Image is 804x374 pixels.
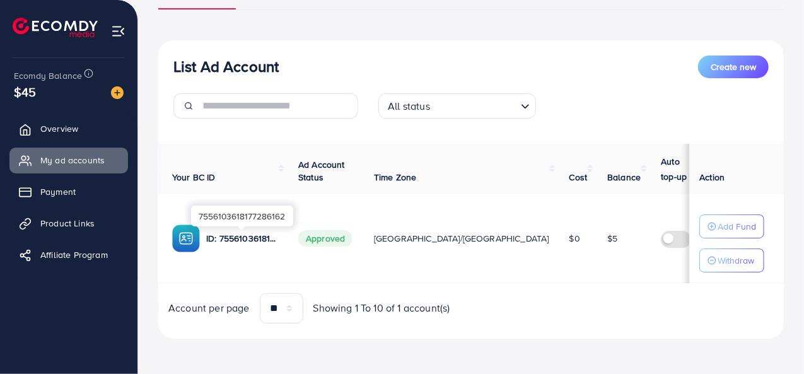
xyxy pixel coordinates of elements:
span: Account per page [168,301,250,315]
button: Create new [698,56,769,78]
span: Your BC ID [172,171,216,184]
input: Search for option [434,95,516,115]
a: Overview [9,116,128,141]
span: $5 [607,232,617,245]
span: Action [699,171,725,184]
span: Payment [40,185,76,198]
a: Affiliate Program [9,242,128,267]
div: 7556103618177286162 [191,206,293,226]
img: ic-ba-acc.ded83a64.svg [172,225,200,252]
img: image [111,86,124,99]
span: Ad Account Status [298,158,345,184]
span: Balance [607,171,641,184]
p: Add Fund [718,219,756,234]
span: Ecomdy Balance [14,69,82,82]
span: Time Zone [374,171,416,184]
span: $45 [14,83,36,101]
img: logo [13,18,98,37]
span: My ad accounts [40,154,105,167]
a: Product Links [9,211,128,236]
span: Approved [298,230,352,247]
a: Payment [9,179,128,204]
span: All status [385,97,433,115]
div: Search for option [378,93,536,119]
span: Showing 1 To 10 of 1 account(s) [313,301,450,315]
p: Withdraw [718,253,754,268]
img: menu [111,24,125,38]
p: Auto top-up [661,154,697,184]
span: Create new [711,61,756,73]
span: [GEOGRAPHIC_DATA]/[GEOGRAPHIC_DATA] [374,232,549,245]
button: Add Fund [699,214,764,238]
p: ID: 7556103618177286162 [206,231,278,246]
span: Product Links [40,217,95,230]
span: Overview [40,122,78,135]
a: My ad accounts [9,148,128,173]
span: Cost [569,171,588,184]
span: Affiliate Program [40,248,108,261]
h3: List Ad Account [173,57,279,76]
span: $0 [569,232,580,245]
iframe: Chat [750,317,795,365]
button: Withdraw [699,248,764,272]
